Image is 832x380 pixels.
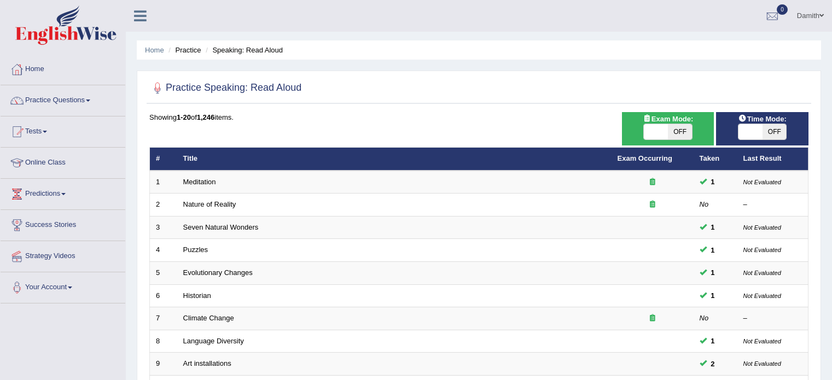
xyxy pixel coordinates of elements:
[618,154,672,162] a: Exam Occurring
[743,200,802,210] div: –
[150,330,177,353] td: 8
[183,359,231,367] a: Art installations
[149,112,808,122] div: Showing of items.
[707,176,719,188] span: You can still take this question
[149,80,301,96] h2: Practice Speaking: Read Aloud
[1,85,125,113] a: Practice Questions
[183,245,208,254] a: Puzzles
[166,45,201,55] li: Practice
[743,179,781,185] small: Not Evaluated
[743,313,802,324] div: –
[150,148,177,171] th: #
[183,337,244,345] a: Language Diversity
[618,313,688,324] div: Exam occurring question
[145,46,164,54] a: Home
[734,113,791,125] span: Time Mode:
[707,267,719,278] span: You can still take this question
[743,338,781,344] small: Not Evaluated
[1,241,125,268] a: Strategy Videos
[707,244,719,256] span: You can still take this question
[177,148,612,171] th: Title
[183,268,253,277] a: Evolutionary Changes
[694,148,737,171] th: Taken
[743,224,781,231] small: Not Evaluated
[1,179,125,206] a: Predictions
[700,314,709,322] em: No
[777,4,788,15] span: 0
[150,262,177,285] td: 5
[183,200,236,208] a: Nature of Reality
[737,148,808,171] th: Last Result
[150,284,177,307] td: 6
[1,54,125,81] a: Home
[743,360,781,367] small: Not Evaluated
[183,178,216,186] a: Meditation
[622,112,714,145] div: Show exams occurring in exams
[743,293,781,299] small: Not Evaluated
[743,270,781,276] small: Not Evaluated
[700,200,709,208] em: No
[743,247,781,253] small: Not Evaluated
[707,290,719,301] span: You can still take this question
[638,113,697,125] span: Exam Mode:
[668,124,692,139] span: OFF
[177,113,191,121] b: 1-20
[707,358,719,370] span: You can still take this question
[150,216,177,239] td: 3
[618,177,688,188] div: Exam occurring question
[707,221,719,233] span: You can still take this question
[1,116,125,144] a: Tests
[203,45,283,55] li: Speaking: Read Aloud
[183,314,234,322] a: Climate Change
[150,353,177,376] td: 9
[618,200,688,210] div: Exam occurring question
[197,113,215,121] b: 1,246
[150,239,177,262] td: 4
[150,307,177,330] td: 7
[1,272,125,300] a: Your Account
[183,223,259,231] a: Seven Natural Wonders
[707,335,719,347] span: You can still take this question
[150,194,177,217] td: 2
[150,171,177,194] td: 1
[763,124,787,139] span: OFF
[1,148,125,175] a: Online Class
[183,291,211,300] a: Historian
[1,210,125,237] a: Success Stories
